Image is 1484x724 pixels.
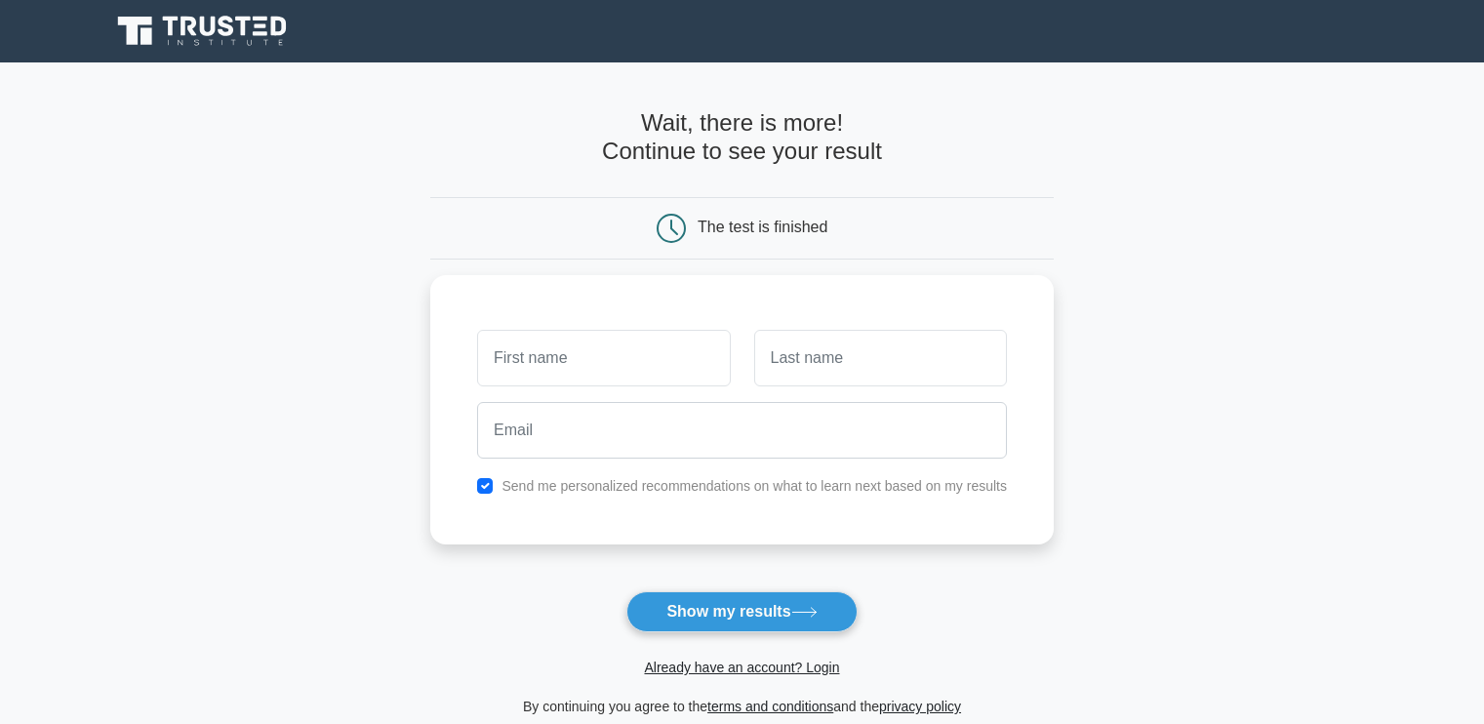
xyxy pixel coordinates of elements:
[698,219,827,235] div: The test is finished
[754,330,1007,386] input: Last name
[644,660,839,675] a: Already have an account? Login
[707,699,833,714] a: terms and conditions
[879,699,961,714] a: privacy policy
[477,402,1007,459] input: Email
[430,109,1054,166] h4: Wait, there is more! Continue to see your result
[626,591,857,632] button: Show my results
[477,330,730,386] input: First name
[501,478,1007,494] label: Send me personalized recommendations on what to learn next based on my results
[419,695,1065,718] div: By continuing you agree to the and the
